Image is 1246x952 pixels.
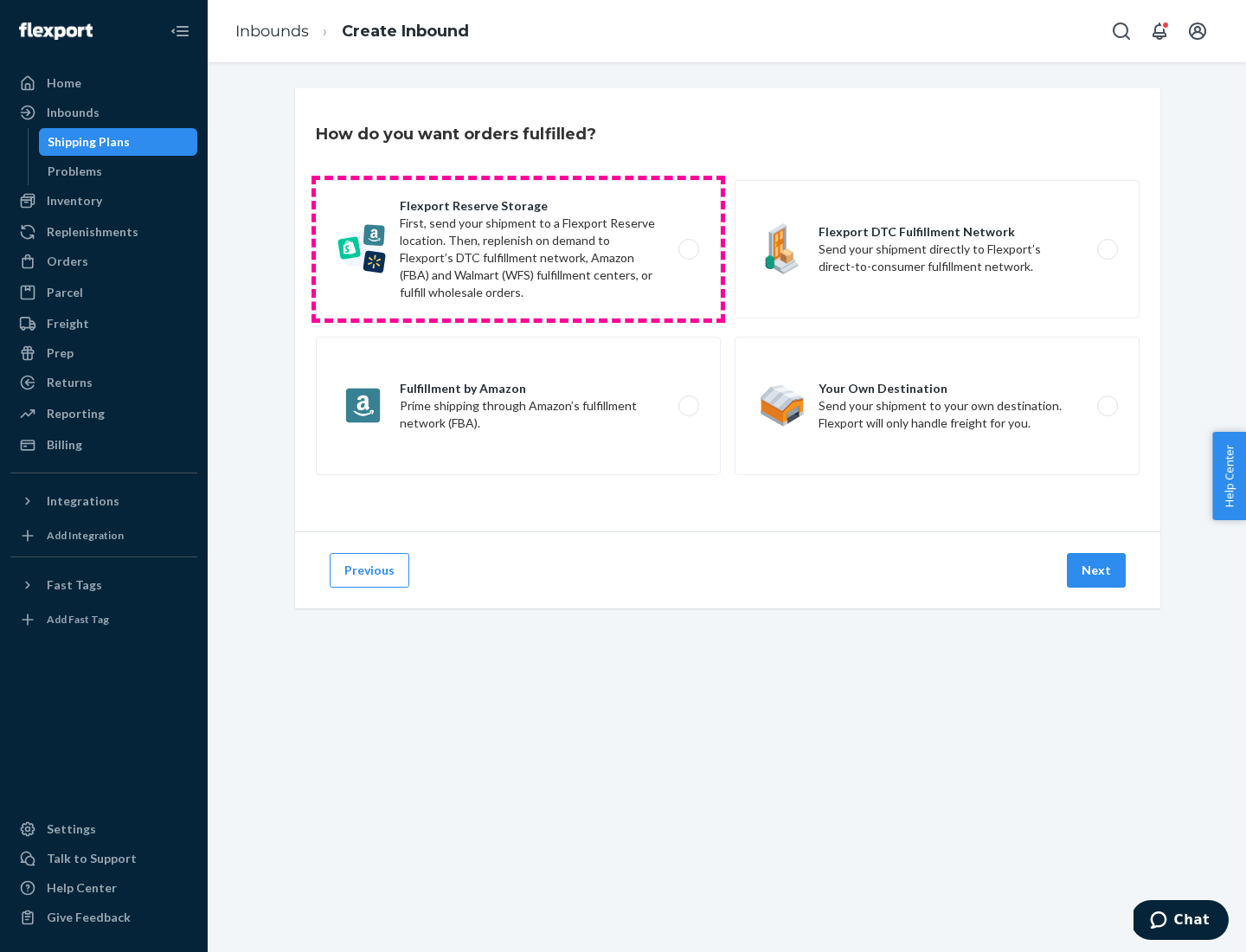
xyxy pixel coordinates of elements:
[47,612,109,627] div: Add Fast Tag
[10,369,197,396] a: Returns
[10,845,197,872] button: Talk to Support
[10,874,197,902] a: Help Center
[10,815,197,843] a: Settings
[47,576,102,594] div: Fast Tags
[47,879,117,897] div: Help Center
[10,400,197,428] a: Reporting
[48,133,130,151] div: Shipping Plans
[47,820,96,838] div: Settings
[1067,553,1126,588] button: Next
[10,99,197,126] a: Inbounds
[235,22,309,41] a: Inbounds
[10,904,197,931] button: Give Feedback
[10,69,197,97] a: Home
[1180,14,1215,48] button: Open account menu
[316,123,596,145] h3: How do you want orders fulfilled?
[10,339,197,367] a: Prep
[10,522,197,550] a: Add Integration
[47,284,83,301] div: Parcel
[47,374,93,391] div: Returns
[10,248,197,275] a: Orders
[1104,14,1139,48] button: Open Search Box
[10,606,197,634] a: Add Fast Tag
[47,492,119,510] div: Integrations
[47,850,137,867] div: Talk to Support
[10,279,197,306] a: Parcel
[10,431,197,459] a: Billing
[222,6,483,57] ol: breadcrumbs
[1134,900,1229,943] iframe: Opens a widget where you can chat to one of our agents
[10,571,197,599] button: Fast Tags
[10,487,197,515] button: Integrations
[47,909,131,926] div: Give Feedback
[47,104,100,121] div: Inbounds
[10,187,197,215] a: Inventory
[342,22,469,41] a: Create Inbound
[39,128,198,156] a: Shipping Plans
[47,253,88,270] div: Orders
[10,218,197,246] a: Replenishments
[47,192,102,209] div: Inventory
[19,23,93,40] img: Flexport logo
[1142,14,1177,48] button: Open notifications
[47,528,124,543] div: Add Integration
[47,344,74,362] div: Prep
[330,553,409,588] button: Previous
[163,14,197,48] button: Close Navigation
[47,315,89,332] div: Freight
[1212,432,1246,520] button: Help Center
[47,74,81,92] div: Home
[47,223,138,241] div: Replenishments
[10,310,197,338] a: Freight
[47,405,105,422] div: Reporting
[39,158,198,185] a: Problems
[47,436,82,453] div: Billing
[48,163,102,180] div: Problems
